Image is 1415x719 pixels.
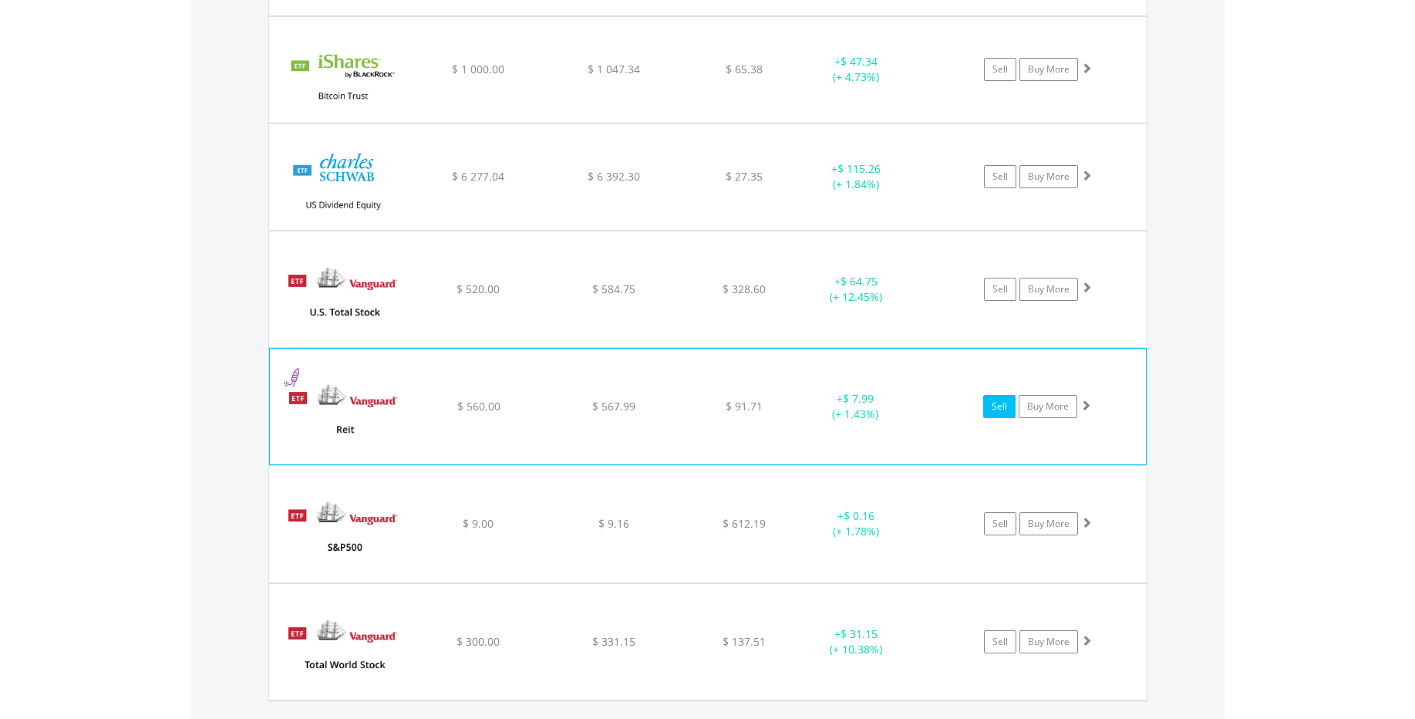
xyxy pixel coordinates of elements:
a: Buy More [1019,395,1077,418]
span: $ 9.00 [463,516,494,531]
a: Buy More [1019,278,1078,301]
a: Buy More [1019,58,1078,81]
span: $ 300.00 [457,634,500,649]
span: $ 328.60 [723,282,766,296]
a: Sell [984,58,1016,81]
img: EQU.US.IBIT.png [277,36,409,119]
a: Sell [984,278,1016,301]
span: $ 64.75 [841,274,878,289]
a: Sell [984,165,1016,188]
span: $ 560.00 [457,399,500,414]
a: Sell [984,630,1016,653]
span: $ 612.19 [723,516,766,531]
span: $ 1 000.00 [452,62,504,76]
span: $ 91.71 [726,399,763,414]
span: $ 27.35 [726,169,763,184]
span: $ 6 392.30 [588,169,640,184]
a: Sell [983,395,1016,418]
div: + (+ 10.38%) [798,626,915,657]
a: Sell [984,512,1016,535]
img: EQU.US.SCHD.png [277,143,409,226]
span: $ 1 047.34 [588,62,640,76]
img: EQU.US.VT.png [277,603,409,696]
span: $ 584.75 [592,282,635,296]
div: + (+ 12.45%) [798,274,915,305]
span: $ 137.51 [723,634,766,649]
span: $ 31.15 [841,626,878,641]
div: + (+ 4.73%) [798,54,915,85]
img: EQU.US.VOO.png [277,485,409,578]
span: $ 65.38 [726,62,763,76]
span: $ 331.15 [592,634,635,649]
div: + (+ 1.78%) [798,508,915,539]
img: EQU.US.VTI.png [277,251,409,343]
img: EQU.US.VNQ.png [278,368,410,461]
span: $ 567.99 [592,399,635,414]
div: + (+ 1.84%) [798,161,915,192]
a: Buy More [1019,512,1078,535]
a: Buy More [1019,165,1078,188]
span: $ 520.00 [457,282,500,296]
a: Buy More [1019,630,1078,653]
span: $ 0.16 [844,508,874,523]
div: + (+ 1.43%) [797,391,913,422]
span: $ 7.99 [843,391,874,406]
span: $ 9.16 [598,516,629,531]
span: $ 115.26 [837,161,881,176]
span: $ 47.34 [841,54,878,69]
span: $ 6 277.04 [452,169,504,184]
